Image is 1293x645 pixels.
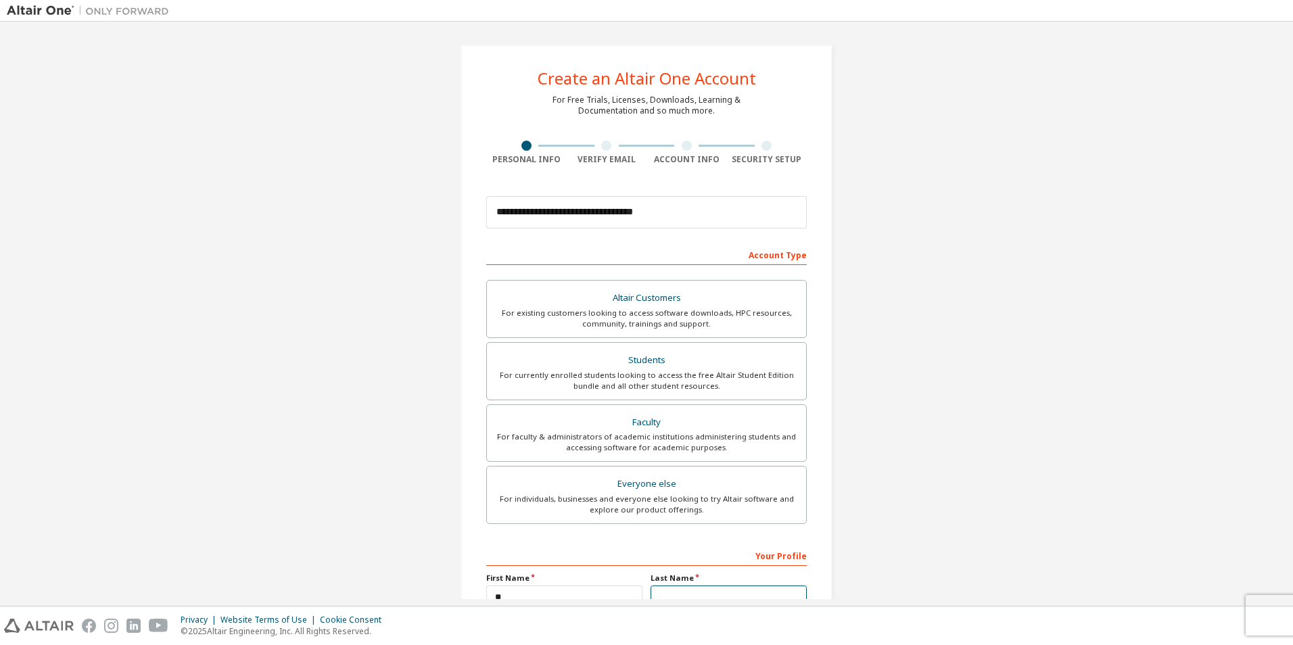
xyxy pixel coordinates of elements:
div: Security Setup [727,154,807,165]
div: Privacy [181,615,220,625]
div: Cookie Consent [320,615,390,625]
img: facebook.svg [82,619,96,633]
img: altair_logo.svg [4,619,74,633]
div: Faculty [495,413,798,432]
div: For Free Trials, Licenses, Downloads, Learning & Documentation and so much more. [553,95,740,116]
div: Everyone else [495,475,798,494]
div: Account Info [646,154,727,165]
div: Create an Altair One Account [538,70,756,87]
div: For existing customers looking to access software downloads, HPC resources, community, trainings ... [495,308,798,329]
img: Altair One [7,4,176,18]
div: For currently enrolled students looking to access the free Altair Student Edition bundle and all ... [495,370,798,391]
div: Students [495,351,798,370]
div: Verify Email [567,154,647,165]
img: linkedin.svg [126,619,141,633]
p: © 2025 Altair Engineering, Inc. All Rights Reserved. [181,625,390,637]
div: For individuals, businesses and everyone else looking to try Altair software and explore our prod... [495,494,798,515]
img: youtube.svg [149,619,168,633]
label: Last Name [651,573,807,583]
div: Website Terms of Use [220,615,320,625]
div: Personal Info [486,154,567,165]
div: Altair Customers [495,289,798,308]
label: First Name [486,573,642,583]
div: Account Type [486,243,807,265]
div: For faculty & administrators of academic institutions administering students and accessing softwa... [495,431,798,453]
div: Your Profile [486,544,807,566]
img: instagram.svg [104,619,118,633]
